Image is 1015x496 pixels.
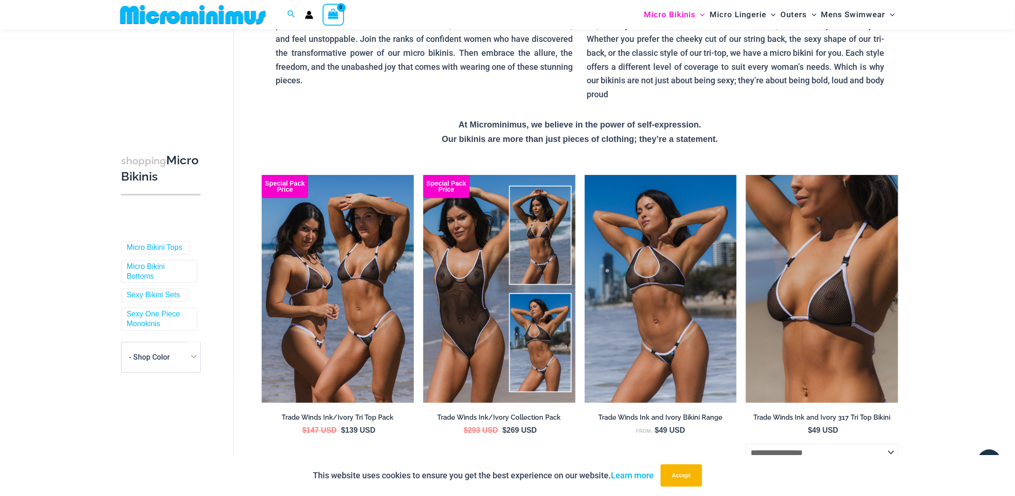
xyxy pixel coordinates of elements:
span: Menu Toggle [766,3,776,27]
span: $ [655,426,659,434]
img: Tradewinds Ink and Ivory 384 Halter 453 Micro 02 [585,175,737,403]
bdi: 269 USD [502,426,537,434]
a: Collection Pack Collection Pack b (1)Collection Pack b (1) [423,175,575,403]
img: MM SHOP LOGO FLAT [116,4,270,25]
span: $ [341,426,345,434]
a: Learn more [611,470,654,480]
h3: Micro Bikinis [121,153,201,185]
bdi: 49 USD [808,426,839,434]
span: Menu Toggle [696,3,705,27]
bdi: 139 USD [341,426,376,434]
a: Mens SwimwearMenu ToggleMenu Toggle [819,3,897,27]
a: Trade Winds Ink/Ivory Tri Top Pack [262,413,414,425]
span: shopping [121,155,166,167]
span: Menu Toggle [886,3,895,27]
h2: Trade Winds Ink and Ivory 317 Tri Top Bikini [746,413,898,422]
a: Micro Bikini Tops [127,243,183,253]
a: Trade Winds Ink and Ivory Bikini Range [585,413,737,425]
span: Menu Toggle [807,3,817,27]
span: Mens Swimwear [821,3,886,27]
a: OutersMenu ToggleMenu Toggle [778,3,819,27]
bdi: 147 USD [302,426,337,434]
a: Sexy Bikini Sets [127,290,180,300]
h2: Trade Winds Ink/Ivory Tri Top Pack [262,413,414,422]
bdi: 49 USD [655,426,685,434]
p: This website uses cookies to ensure you get the best experience on our website. [313,469,654,483]
h2: Trade Winds Ink and Ivory Bikini Range [585,413,737,422]
a: Micro Bikini Bottoms [127,262,190,282]
span: From: [636,428,653,434]
span: Outers [781,3,807,27]
b: Special Pack Price [423,181,470,193]
span: $ [464,426,468,434]
strong: Our bikinis are more than just pieces of clothing; they’re a statement. [442,134,718,144]
a: Search icon link [287,9,296,20]
button: Accept [661,464,702,487]
bdi: 293 USD [464,426,498,434]
span: - Shop Color [122,342,200,372]
a: Top Bum Pack Top Bum Pack bTop Bum Pack b [262,175,414,403]
span: Micro Lingerie [710,3,766,27]
a: Sexy One Piece Monokinis [127,309,190,329]
a: Account icon link [305,11,313,19]
b: Special Pack Price [262,181,308,193]
a: Trade Winds Ink and Ivory 317 Tri Top Bikini [746,413,898,425]
img: Top Bum Pack [262,175,414,403]
span: Micro Bikinis [644,3,696,27]
img: Tradewinds Ink and Ivory 317 Tri Top 01 [746,175,898,403]
span: $ [502,426,507,434]
a: View Shopping Cart, empty [323,4,344,25]
a: Trade Winds Ink/Ivory Collection Pack [423,413,575,425]
img: Collection Pack [423,175,575,403]
a: Micro BikinisMenu ToggleMenu Toggle [642,3,707,27]
strong: At Microminimus, we believe in the power of self-expression. [459,120,701,129]
span: - Shop Color [129,353,170,362]
a: Micro LingerieMenu ToggleMenu Toggle [707,3,778,27]
span: - Shop Color [121,342,201,373]
nav: Site Navigation [640,1,899,28]
span: $ [808,426,812,434]
a: Tradewinds Ink and Ivory 384 Halter 453 Micro 02Tradewinds Ink and Ivory 384 Halter 453 Micro 01T... [585,175,737,403]
span: $ [302,426,306,434]
a: Tradewinds Ink and Ivory 317 Tri Top 01Tradewinds Ink and Ivory 317 Tri Top 453 Micro 06Tradewind... [746,175,898,403]
h2: Trade Winds Ink/Ivory Collection Pack [423,413,575,422]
